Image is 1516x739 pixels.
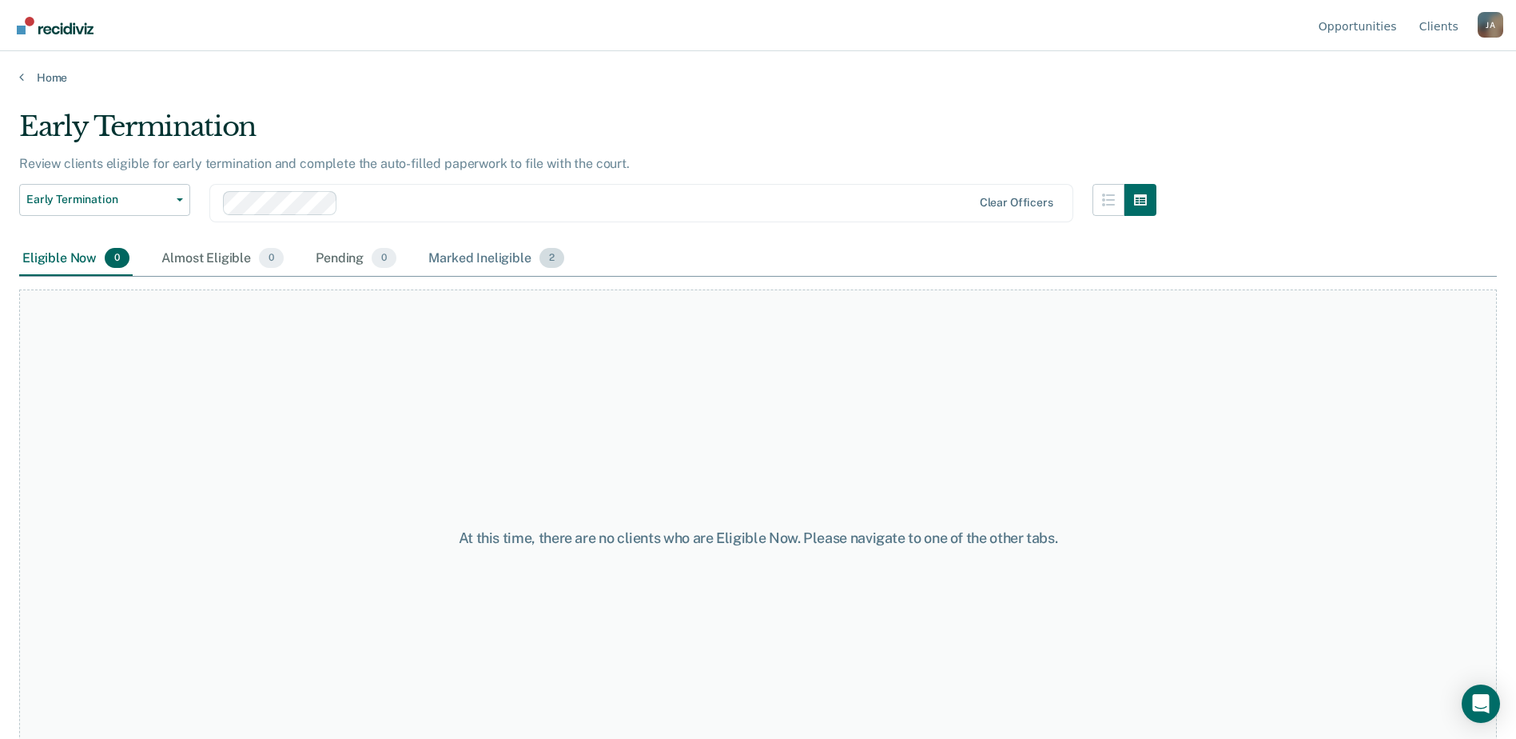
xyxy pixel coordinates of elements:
[19,70,1497,85] a: Home
[1478,12,1503,38] button: Profile dropdown button
[17,17,94,34] img: Recidiviz
[158,242,287,277] div: Almost Eligible0
[372,248,396,269] span: 0
[259,248,284,269] span: 0
[19,156,630,171] p: Review clients eligible for early termination and complete the auto-filled paperwork to file with...
[19,110,1156,156] div: Early Termination
[19,184,190,216] button: Early Termination
[980,196,1053,210] div: Clear officers
[105,248,129,269] span: 0
[1462,685,1500,723] div: Open Intercom Messenger
[26,193,170,206] span: Early Termination
[19,242,133,277] div: Eligible Now0
[312,242,400,277] div: Pending0
[539,248,564,269] span: 2
[389,529,1128,547] div: At this time, there are no clients who are Eligible Now. Please navigate to one of the other tabs.
[1478,12,1503,38] div: J A
[425,242,567,277] div: Marked Ineligible2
